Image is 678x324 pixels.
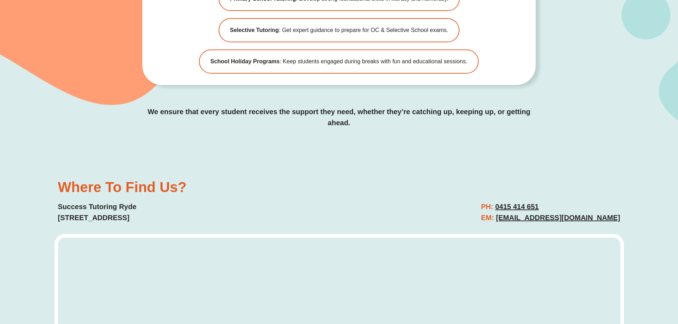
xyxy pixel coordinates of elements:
b: School Holiday Programs [210,58,280,64]
a: School Holiday Programs: Keep students engaged during breaks with fun and educational sessions. [199,49,479,74]
h2: Where To Find Us? [58,180,332,194]
span: EM: [481,214,494,222]
a: [EMAIL_ADDRESS][DOMAIN_NAME] [496,214,620,222]
span: PH: [481,203,493,211]
p: We ensure that every student receives the support they need, whether they’re catching up, keeping... [142,106,536,128]
p: Success Tutoring Ryde [STREET_ADDRESS] [58,201,332,223]
span: : Keep students engaged during breaks with fun and educational sessions. [210,57,467,66]
span: : Get expert guidance to prepare for OC & Selective School exams. [230,26,448,34]
a: 0415 414 651 [495,203,538,211]
iframe: Chat Widget [559,244,678,324]
b: Selective Tutoring [230,27,279,33]
a: Selective Tutoring: Get expert guidance to prepare for OC & Selective School exams. [219,18,459,42]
